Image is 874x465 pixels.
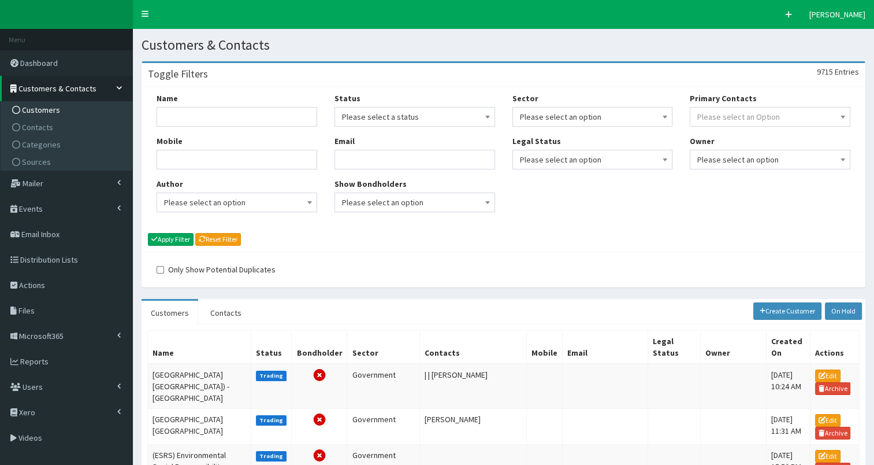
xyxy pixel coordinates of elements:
th: Status [251,330,292,364]
a: Archive [815,382,851,395]
a: Categories [3,136,132,153]
span: Reports [20,356,49,367]
span: Categories [22,139,61,150]
th: Owner [700,330,766,364]
a: Customers [142,301,198,325]
span: Please select a status [334,107,495,127]
span: Please select an Option [697,112,780,122]
a: Edit [815,370,840,382]
span: Please select an option [697,152,843,168]
span: Dashboard [20,58,58,68]
span: Mailer [23,178,43,189]
span: Please select an option [342,194,488,211]
label: Trading [256,451,287,462]
span: Customers [22,105,60,115]
span: Distribution Lists [20,254,78,265]
span: Contacts [22,122,53,132]
span: Email Inbox [21,229,59,239]
span: Please select an option [334,193,495,212]
th: Mobile [527,330,563,364]
a: Customers [3,101,132,119]
span: Microsoft365 [19,331,64,341]
th: Bondholder [292,330,347,364]
input: Only Show Potential Duplicates [157,266,164,274]
label: Only Show Potential Duplicates [157,264,276,275]
td: Government [347,364,420,409]
label: Trading [256,415,287,426]
span: Please select an option [157,193,317,212]
span: Customers & Contacts [18,83,96,94]
label: Name [157,93,178,104]
th: Actions [810,330,859,364]
a: Edit [815,414,840,427]
span: 9715 [817,67,833,77]
td: | | [PERSON_NAME] [420,364,527,409]
label: Owner [690,135,715,147]
h1: Customers & Contacts [142,38,865,53]
td: [GEOGRAPHIC_DATA] [GEOGRAPHIC_DATA]) - [GEOGRAPHIC_DATA] [148,364,251,409]
a: Create Customer [753,302,822,320]
span: Entries [835,67,859,77]
td: [DATE] 11:31 AM [766,408,810,444]
button: Apply Filter [148,233,194,246]
span: Actions [19,280,45,290]
label: Sector [512,93,538,104]
label: Author [157,178,183,190]
span: Please select an option [520,109,665,125]
span: [PERSON_NAME] [809,9,865,20]
td: Government [347,408,420,444]
th: Created On [766,330,810,364]
span: Please select an option [164,194,310,211]
td: [GEOGRAPHIC_DATA] [GEOGRAPHIC_DATA] [148,408,251,444]
span: Videos [18,433,42,443]
a: On Hold [825,302,862,320]
span: Please select an option [512,107,673,127]
a: Contacts [201,301,251,325]
label: Primary Contacts [690,93,757,104]
th: Contacts [420,330,527,364]
label: Show Bondholders [334,178,407,190]
th: Legal Status [648,330,700,364]
label: Status [334,93,360,104]
span: Files [18,305,35,316]
span: Users [23,382,43,392]
h3: Toggle Filters [148,69,208,79]
a: Archive [815,427,851,440]
th: Name [148,330,251,364]
a: Edit [815,450,840,463]
a: Contacts [3,119,132,136]
span: Sources [22,157,51,167]
span: Please select an option [520,152,665,168]
label: Mobile [157,135,183,147]
label: Email [334,135,355,147]
label: Legal Status [512,135,561,147]
span: Please select an option [690,150,850,169]
span: Please select a status [342,109,488,125]
a: Reset Filter [195,233,241,246]
td: [DATE] 10:24 AM [766,364,810,409]
th: Sector [347,330,420,364]
span: Please select an option [512,150,673,169]
a: Sources [3,153,132,171]
span: Events [19,204,43,214]
span: Xero [19,407,35,418]
th: Email [563,330,648,364]
label: Trading [256,371,287,381]
td: [PERSON_NAME] [420,408,527,444]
